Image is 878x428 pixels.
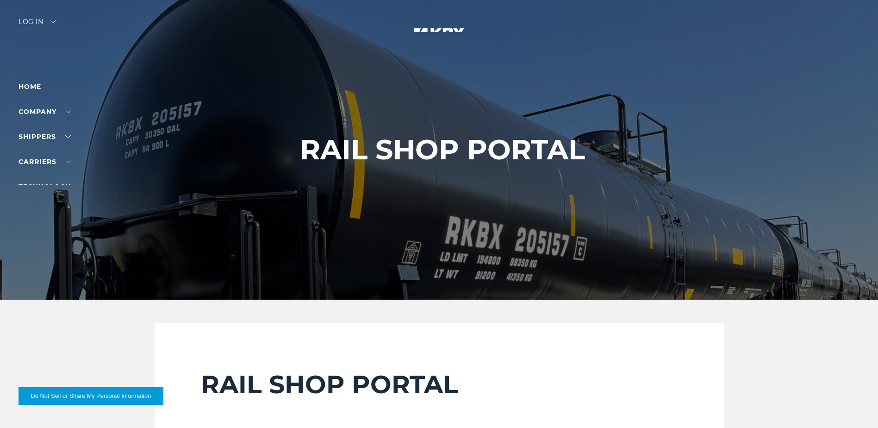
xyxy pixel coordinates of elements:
img: kbx logo [405,19,474,59]
img: arrow [50,20,56,23]
button: Do Not Sell or Share My Personal Information [19,387,163,405]
a: Home [19,82,41,91]
div: Log in [19,19,56,32]
h1: RAIL SHOP PORTAL [300,134,585,165]
h2: RAIL SHOP PORTAL [201,369,678,400]
a: Technology [19,183,70,191]
a: Company [19,107,71,116]
a: Carriers [19,157,71,166]
a: SHIPPERS [19,132,71,141]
